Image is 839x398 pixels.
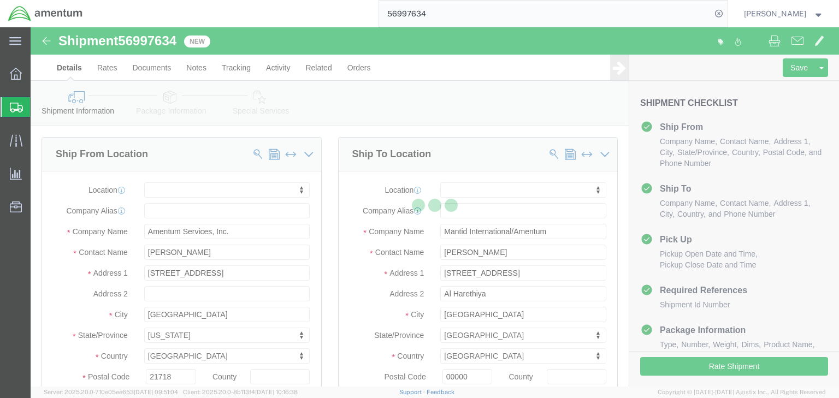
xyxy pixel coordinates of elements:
span: Chris Haes [744,8,806,20]
a: Support [399,389,427,395]
span: Client: 2025.20.0-8b113f4 [183,389,298,395]
span: Server: 2025.20.0-710e05ee653 [44,389,178,395]
button: [PERSON_NAME] [743,7,824,20]
span: [DATE] 09:51:04 [134,389,178,395]
span: Copyright © [DATE]-[DATE] Agistix Inc., All Rights Reserved [658,388,826,397]
input: Search for shipment number, reference number [379,1,711,27]
span: [DATE] 10:16:38 [255,389,298,395]
img: logo [8,5,83,22]
a: Feedback [427,389,454,395]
